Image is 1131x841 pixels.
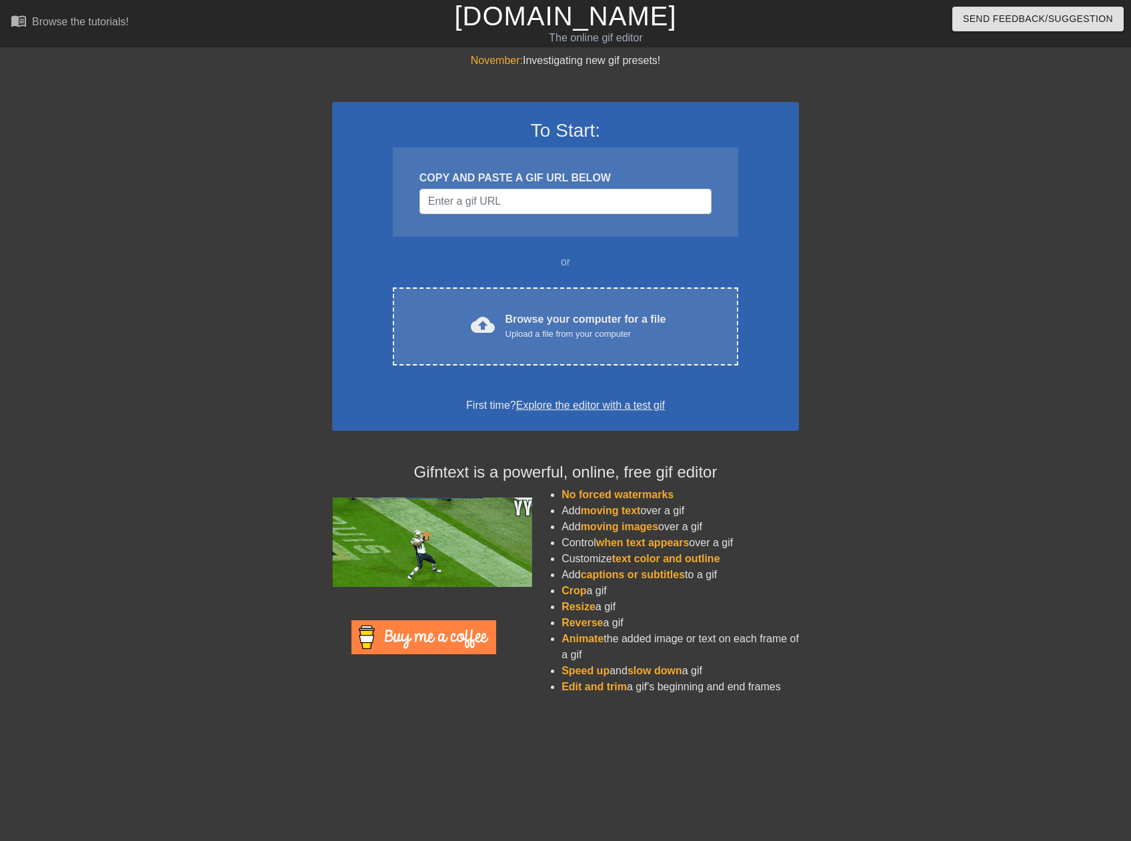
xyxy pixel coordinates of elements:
[952,7,1124,31] button: Send Feedback/Suggestion
[11,13,129,33] a: Browse the tutorials!
[561,585,586,596] span: Crop
[561,567,799,583] li: Add to a gif
[561,503,799,519] li: Add over a gif
[419,189,712,214] input: Username
[332,53,799,69] div: Investigating new gif presets!
[963,11,1113,27] span: Send Feedback/Suggestion
[561,519,799,535] li: Add over a gif
[351,620,496,654] img: Buy Me A Coffee
[516,399,665,411] a: Explore the editor with a test gif
[561,681,627,692] span: Edit and trim
[581,521,658,532] span: moving images
[561,535,799,551] li: Control over a gif
[349,119,782,142] h3: To Start:
[505,327,666,341] div: Upload a file from your computer
[383,30,808,46] div: The online gif editor
[612,553,720,564] span: text color and outline
[561,551,799,567] li: Customize
[471,55,523,66] span: November:
[581,505,641,516] span: moving text
[561,663,799,679] li: and a gif
[505,311,666,341] div: Browse your computer for a file
[561,599,799,615] li: a gif
[419,170,712,186] div: COPY AND PASTE A GIF URL BELOW
[561,617,603,628] span: Reverse
[561,583,799,599] li: a gif
[332,463,799,482] h4: Gifntext is a powerful, online, free gif editor
[561,615,799,631] li: a gif
[561,601,596,612] span: Resize
[32,16,129,27] div: Browse the tutorials!
[349,397,782,413] div: First time?
[561,679,799,695] li: a gif's beginning and end frames
[628,665,682,676] span: slow down
[561,665,610,676] span: Speed up
[367,254,764,270] div: or
[596,537,690,548] span: when text appears
[581,569,685,580] span: captions or subtitles
[11,13,27,29] span: menu_book
[561,633,604,644] span: Animate
[561,489,674,500] span: No forced watermarks
[471,313,495,337] span: cloud_upload
[454,1,676,31] a: [DOMAIN_NAME]
[332,498,532,587] img: football_small.gif
[561,631,799,663] li: the added image or text on each frame of a gif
